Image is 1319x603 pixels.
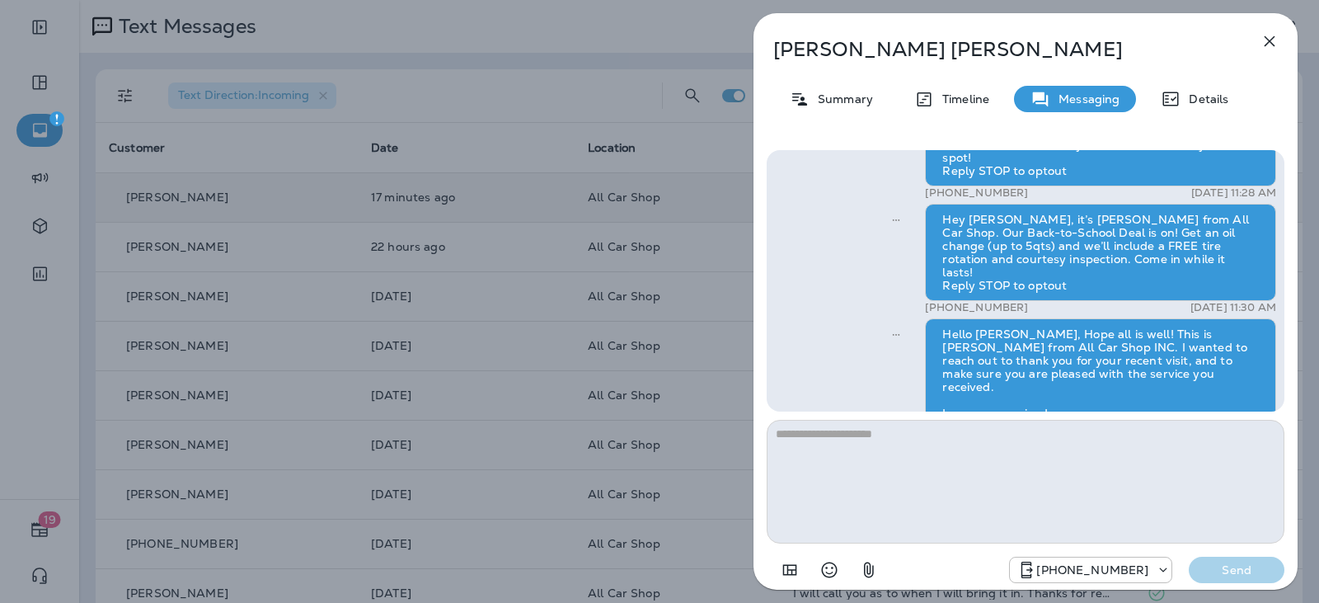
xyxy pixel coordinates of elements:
[1010,560,1171,580] div: +1 (689) 265-4479
[934,92,989,106] p: Timeline
[925,204,1276,301] div: Hey [PERSON_NAME], it’s [PERSON_NAME] from All Car Shop. Our Back-to-School Deal is on! Get an oi...
[773,554,806,587] button: Add in a premade template
[925,301,1028,314] p: [PHONE_NUMBER]
[1036,563,1148,577] p: [PHONE_NUMBER]
[892,211,900,226] span: Sent
[1191,186,1276,200] p: [DATE] 11:28 AM
[892,326,900,341] span: Sent
[1181,92,1228,106] p: Details
[773,38,1223,61] p: [PERSON_NAME] [PERSON_NAME]
[1190,301,1276,314] p: [DATE] 11:30 AM
[1050,92,1120,106] p: Messaging
[813,554,846,587] button: Select an emoji
[925,186,1028,200] p: [PHONE_NUMBER]
[810,92,873,106] p: Summary
[925,318,1276,482] div: Hello [PERSON_NAME], Hope all is well! This is [PERSON_NAME] from All Car Shop INC. I wanted to r...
